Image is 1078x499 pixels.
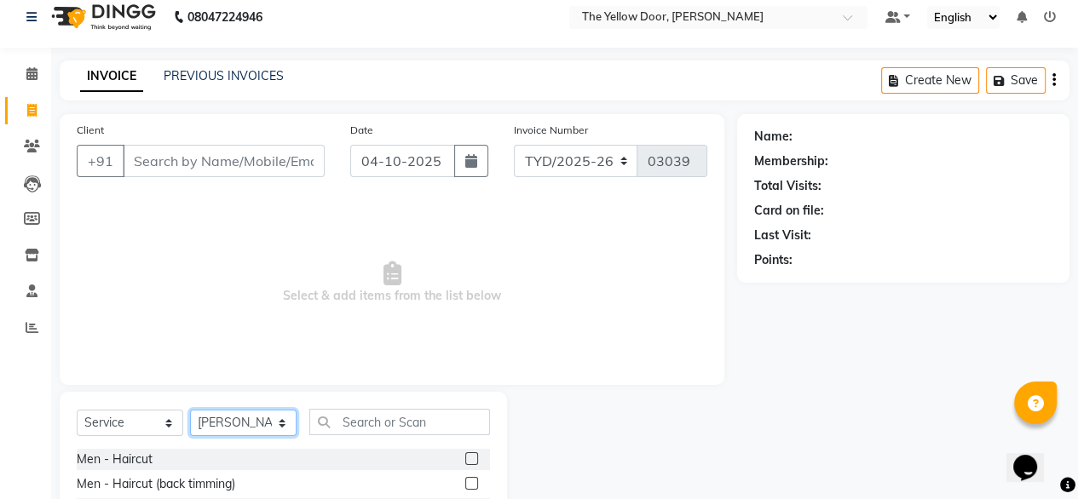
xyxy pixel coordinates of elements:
div: Men - Haircut (back timming) [77,475,235,493]
a: INVOICE [80,61,143,92]
label: Invoice Number [514,123,588,138]
div: Card on file: [754,202,824,220]
div: Last Visit: [754,227,811,244]
input: Search by Name/Mobile/Email/Code [123,145,325,177]
button: Create New [881,67,979,94]
input: Search or Scan [309,409,490,435]
div: Membership: [754,152,828,170]
label: Client [77,123,104,138]
iframe: chat widget [1006,431,1061,482]
div: Men - Haircut [77,450,153,468]
button: +91 [77,145,124,177]
a: PREVIOUS INVOICES [164,68,284,83]
div: Total Visits: [754,177,821,195]
span: Select & add items from the list below [77,198,707,368]
div: Name: [754,128,793,146]
div: Points: [754,251,793,269]
button: Save [986,67,1046,94]
label: Date [350,123,373,138]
